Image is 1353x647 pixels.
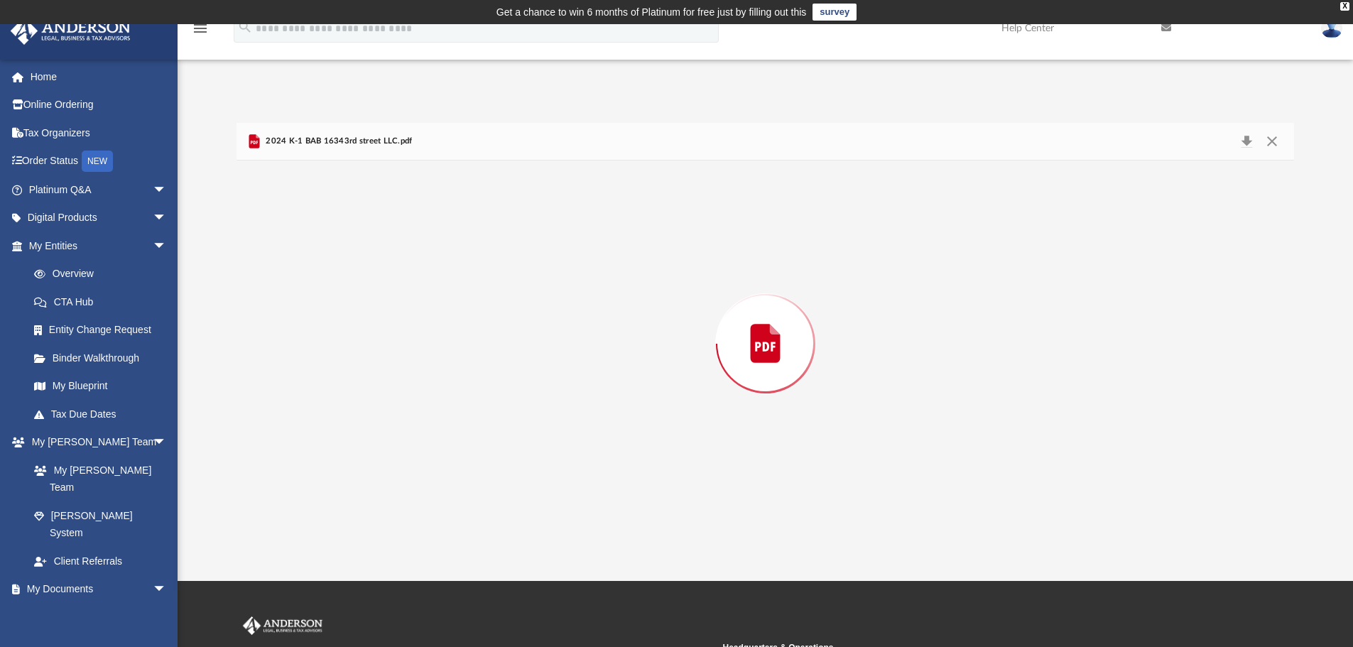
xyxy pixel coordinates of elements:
a: Online Ordering [10,91,188,119]
a: [PERSON_NAME] System [20,501,181,547]
span: arrow_drop_down [153,204,181,233]
a: Order StatusNEW [10,147,188,176]
a: My Documentsarrow_drop_down [10,575,181,604]
button: Download [1234,131,1259,151]
span: arrow_drop_down [153,575,181,604]
img: Anderson Advisors Platinum Portal [240,616,325,635]
a: Tax Due Dates [20,400,188,428]
i: menu [192,20,209,37]
a: My [PERSON_NAME] Teamarrow_drop_down [10,428,181,457]
a: survey [813,4,857,21]
a: Home [10,62,188,91]
div: Preview [237,123,1295,527]
div: Get a chance to win 6 months of Platinum for free just by filling out this [496,4,807,21]
a: Entity Change Request [20,316,188,344]
a: Binder Walkthrough [20,344,188,372]
a: Client Referrals [20,547,181,575]
span: 2024 K-1 BAB 16343rd street LLC.pdf [263,135,413,148]
a: Digital Productsarrow_drop_down [10,204,188,232]
div: close [1340,2,1349,11]
button: Close [1259,131,1285,151]
a: Platinum Q&Aarrow_drop_down [10,175,188,204]
a: CTA Hub [20,288,188,316]
img: User Pic [1321,18,1342,38]
a: menu [192,27,209,37]
i: search [237,19,253,35]
img: Anderson Advisors Platinum Portal [6,17,135,45]
span: arrow_drop_down [153,175,181,205]
span: arrow_drop_down [153,428,181,457]
span: arrow_drop_down [153,232,181,261]
a: My [PERSON_NAME] Team [20,456,174,501]
a: Tax Organizers [10,119,188,147]
a: Overview [20,260,188,288]
a: My Blueprint [20,372,181,401]
a: My Entitiesarrow_drop_down [10,232,188,260]
div: NEW [82,151,113,172]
